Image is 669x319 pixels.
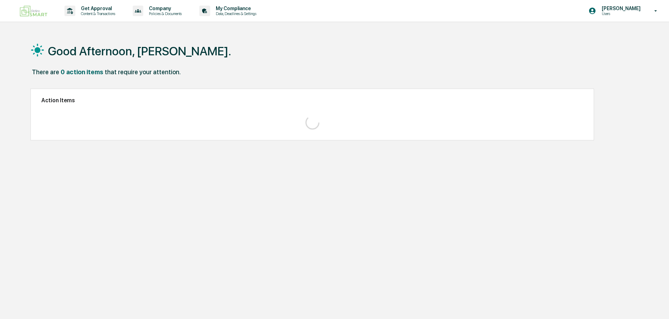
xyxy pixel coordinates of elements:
div: that require your attention. [105,68,181,76]
p: [PERSON_NAME] [596,6,644,11]
div: There are [32,68,59,76]
img: logo [17,3,50,19]
h1: Good Afternoon, [PERSON_NAME]. [48,44,231,58]
p: Data, Deadlines & Settings [210,11,260,16]
p: My Compliance [210,6,260,11]
div: 0 action items [61,68,103,76]
p: Company [143,6,185,11]
p: Users [596,11,644,16]
p: Get Approval [75,6,119,11]
p: Content & Transactions [75,11,119,16]
p: Policies & Documents [143,11,185,16]
h2: Action Items [41,97,583,104]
